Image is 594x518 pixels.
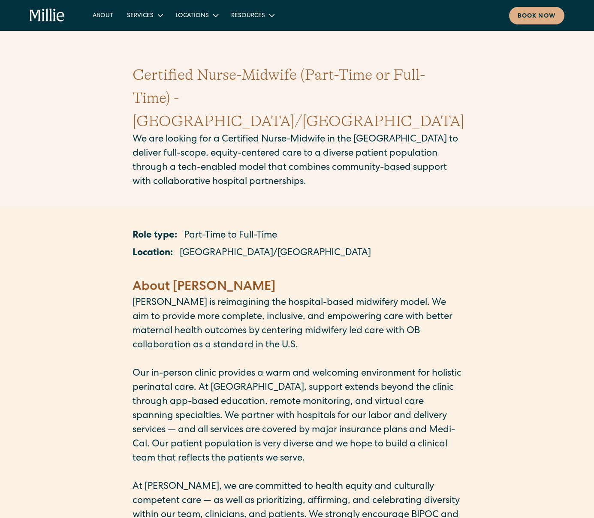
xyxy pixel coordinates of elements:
p: Location: [133,247,173,261]
p: We are looking for a Certified Nurse-Midwife in the [GEOGRAPHIC_DATA] to deliver full-scope, equi... [133,133,462,190]
p: ‍ [133,353,462,367]
p: Role type: [133,229,177,243]
a: home [30,9,65,22]
p: ‍ [133,466,462,480]
p: [GEOGRAPHIC_DATA]/[GEOGRAPHIC_DATA] [180,247,371,261]
p: [PERSON_NAME] is reimagining the hospital-based midwifery model. We aim to provide more complete,... [133,296,462,353]
div: Locations [176,12,209,21]
div: Resources [231,12,265,21]
p: Our in-person clinic provides a warm and welcoming environment for holistic perinatal care. At [G... [133,367,462,466]
a: Book now [509,7,564,24]
div: Services [120,8,169,22]
strong: About [PERSON_NAME] [133,281,275,294]
h1: Certified Nurse-Midwife (Part-Time or Full-Time) - [GEOGRAPHIC_DATA]/[GEOGRAPHIC_DATA] [133,63,462,133]
p: ‍ [133,264,462,278]
div: Resources [224,8,280,22]
p: Part-Time to Full-Time [184,229,277,243]
a: About [86,8,120,22]
div: Book now [518,12,556,21]
div: Services [127,12,154,21]
div: Locations [169,8,224,22]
